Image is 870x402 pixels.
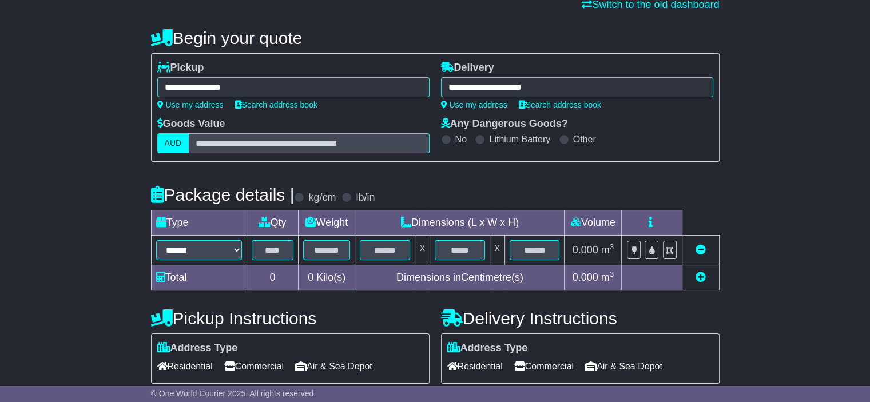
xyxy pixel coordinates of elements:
[441,62,494,74] label: Delivery
[489,134,550,145] label: Lithium Battery
[151,389,316,398] span: © One World Courier 2025. All rights reserved.
[490,236,504,265] td: x
[447,342,528,355] label: Address Type
[157,357,213,375] span: Residential
[455,134,467,145] label: No
[157,118,225,130] label: Goods Value
[151,210,247,236] td: Type
[355,265,565,290] td: Dimensions in Centimetre(s)
[610,270,614,278] sup: 3
[573,134,596,145] label: Other
[610,242,614,251] sup: 3
[696,244,706,256] a: Remove this item
[151,185,295,204] h4: Package details |
[601,272,614,283] span: m
[247,210,299,236] td: Qty
[573,244,598,256] span: 0.000
[519,100,601,109] a: Search address book
[151,29,720,47] h4: Begin your quote
[573,272,598,283] span: 0.000
[308,192,336,204] label: kg/cm
[224,357,284,375] span: Commercial
[299,210,355,236] td: Weight
[299,265,355,290] td: Kilo(s)
[308,272,313,283] span: 0
[441,309,720,328] h4: Delivery Instructions
[247,265,299,290] td: 0
[356,192,375,204] label: lb/in
[565,210,622,236] td: Volume
[441,100,507,109] a: Use my address
[355,210,565,236] td: Dimensions (L x W x H)
[514,357,574,375] span: Commercial
[447,357,503,375] span: Residential
[601,244,614,256] span: m
[157,62,204,74] label: Pickup
[696,272,706,283] a: Add new item
[295,357,372,375] span: Air & Sea Depot
[151,309,430,328] h4: Pickup Instructions
[157,133,189,153] label: AUD
[235,100,317,109] a: Search address book
[157,100,224,109] a: Use my address
[157,342,238,355] label: Address Type
[585,357,662,375] span: Air & Sea Depot
[415,236,430,265] td: x
[441,118,568,130] label: Any Dangerous Goods?
[151,265,247,290] td: Total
